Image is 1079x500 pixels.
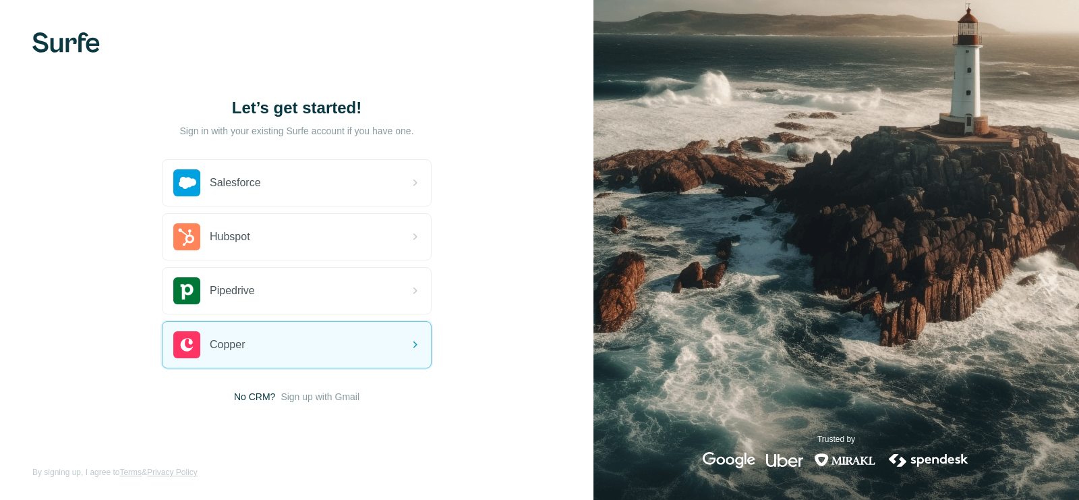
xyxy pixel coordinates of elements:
[281,390,359,404] button: Sign up with Gmail
[173,277,200,304] img: pipedrive's logo
[119,468,142,477] a: Terms
[162,97,432,119] h1: Let’s get started!
[817,433,855,445] p: Trusted by
[147,468,198,477] a: Privacy Policy
[32,466,198,478] span: By signing up, I agree to &
[210,175,261,191] span: Salesforce
[887,452,970,468] img: spendesk's logo
[173,223,200,250] img: hubspot's logo
[210,283,255,299] span: Pipedrive
[173,169,200,196] img: salesforce's logo
[210,337,245,353] span: Copper
[32,32,100,53] img: Surfe's logo
[814,452,876,468] img: mirakl's logo
[210,229,250,245] span: Hubspot
[703,452,755,468] img: google's logo
[173,331,200,358] img: copper's logo
[766,452,803,468] img: uber's logo
[234,390,275,404] span: No CRM?
[179,124,413,138] p: Sign in with your existing Surfe account if you have one.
